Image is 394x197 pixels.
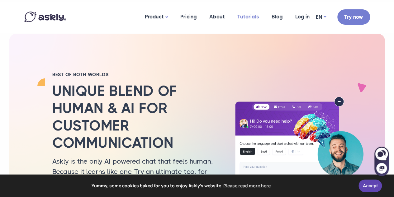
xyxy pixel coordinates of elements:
[9,181,354,190] span: Yummy, some cookies baked for you to enjoy Askly's website.
[358,180,382,192] a: Accept
[174,2,203,32] a: Pricing
[52,82,221,151] h2: Unique blend of human & AI for customer communication
[139,2,174,32] a: Product
[203,2,231,32] a: About
[316,12,326,22] a: EN
[374,145,389,177] iframe: Askly chat
[24,12,66,22] img: Askly
[52,71,221,78] h2: BEST OF BOTH WORLDS
[231,2,265,32] a: Tutorials
[222,181,272,190] a: learn more about cookies
[265,2,289,32] a: Blog
[337,9,370,25] a: Try now
[289,2,316,32] a: Log in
